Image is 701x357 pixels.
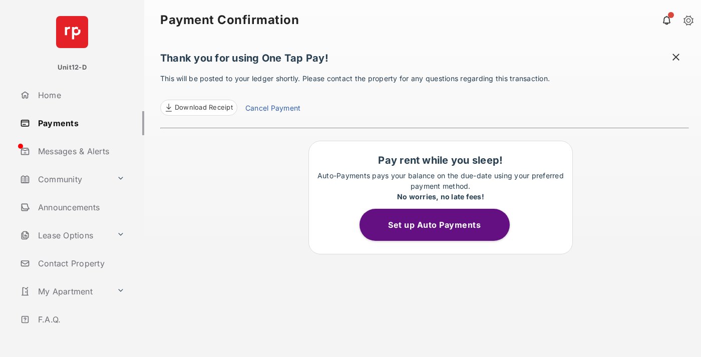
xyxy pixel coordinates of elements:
p: This will be posted to your ledger shortly. Please contact the property for any questions regardi... [160,73,689,116]
a: Payments [16,111,144,135]
img: svg+xml;base64,PHN2ZyB4bWxucz0iaHR0cDovL3d3dy53My5vcmcvMjAwMC9zdmciIHdpZHRoPSI2NCIgaGVpZ2h0PSI2NC... [56,16,88,48]
a: Cancel Payment [245,103,300,116]
p: Unit12-D [58,63,87,73]
a: Messages & Alerts [16,139,144,163]
a: Contact Property [16,251,144,275]
a: My Apartment [16,279,113,303]
a: Announcements [16,195,144,219]
h1: Thank you for using One Tap Pay! [160,52,689,69]
div: No worries, no late fees! [314,191,567,202]
a: Set up Auto Payments [360,220,522,230]
a: F.A.Q. [16,307,144,331]
h1: Pay rent while you sleep! [314,154,567,166]
a: Download Receipt [160,100,237,116]
button: Set up Auto Payments [360,209,510,241]
a: Home [16,83,144,107]
span: Download Receipt [175,103,233,113]
a: Lease Options [16,223,113,247]
p: Auto-Payments pays your balance on the due-date using your preferred payment method. [314,170,567,202]
strong: Payment Confirmation [160,14,299,26]
a: Community [16,167,113,191]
